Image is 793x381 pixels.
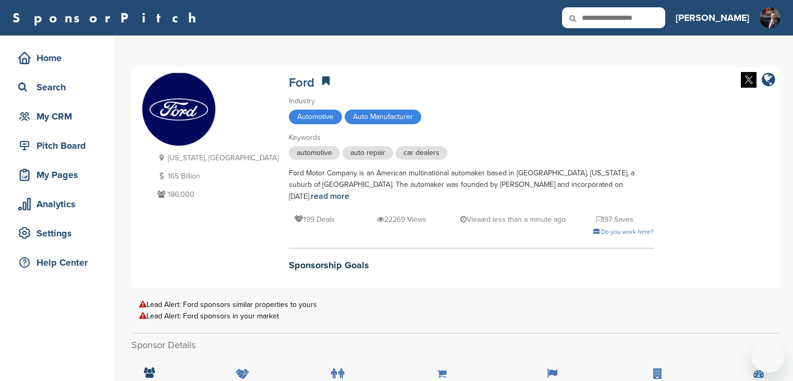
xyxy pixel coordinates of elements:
div: Home [16,49,104,67]
span: Automotive [289,110,342,124]
img: Twitter white [741,72,757,88]
a: [PERSON_NAME] [676,6,749,29]
iframe: Button to launch messaging window [751,339,785,373]
p: 22269 Views [377,213,426,226]
a: Home [10,46,104,70]
a: My CRM [10,104,104,128]
p: 197 Saves [596,213,633,226]
h2: Sponsorship Goals [289,258,654,272]
div: Search [16,78,104,97]
p: 165 Billion [155,170,278,183]
p: Viewed less than a minute ago [460,213,566,226]
a: SponsorPitch [13,11,203,25]
a: read more [311,191,349,201]
a: Do you work here? [593,228,654,235]
div: My Pages [16,165,104,184]
h2: Sponsor Details [131,338,780,352]
a: Search [10,75,104,99]
div: Settings [16,224,104,243]
span: auto repair [343,146,393,160]
p: [US_STATE], [GEOGRAPHIC_DATA] [155,151,278,164]
img: Shane gianino photo [760,7,780,39]
a: Ford [289,75,314,90]
div: Lead Alert: Ford sponsors in your market [139,312,773,320]
span: automotive [289,146,340,160]
a: Help Center [10,251,104,275]
div: Keywords [289,132,654,144]
div: Industry [289,96,654,107]
div: My CRM [16,107,104,126]
span: car dealers [396,146,447,160]
p: 199 Deals [294,213,335,226]
a: My Pages [10,163,104,187]
img: Sponsorpitch & Ford [142,73,215,146]
p: 186,000 [155,188,278,201]
a: Settings [10,221,104,245]
div: Lead Alert: Ford sponsors similar properties to yours [139,301,773,308]
h3: [PERSON_NAME] [676,10,749,25]
div: Analytics [16,195,104,213]
a: company link [762,72,775,89]
div: Ford Motor Company is an American multinational automaker based in [GEOGRAPHIC_DATA], [US_STATE],... [289,168,654,203]
a: Pitch Board [10,134,104,158]
div: Pitch Board [16,136,104,155]
span: Auto Manufacturer [345,110,421,124]
a: Analytics [10,192,104,216]
div: Help Center [16,253,104,272]
span: Do you work here? [601,228,654,235]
